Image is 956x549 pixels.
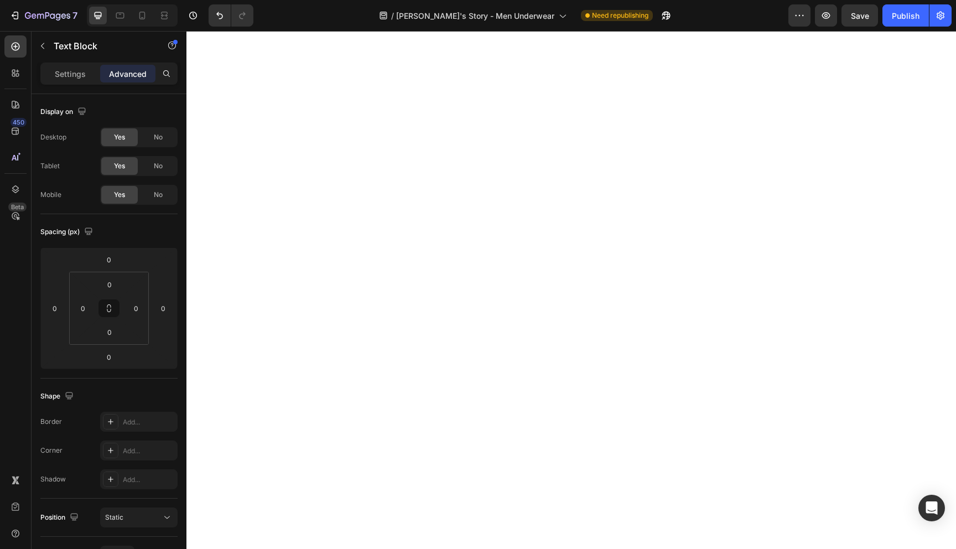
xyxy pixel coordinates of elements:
[105,513,123,521] span: Static
[109,68,147,80] p: Advanced
[123,417,175,427] div: Add...
[98,349,120,365] input: 0
[128,300,144,317] input: 0px
[100,507,178,527] button: Static
[72,9,77,22] p: 7
[154,132,163,142] span: No
[4,4,82,27] button: 7
[841,4,878,27] button: Save
[40,225,95,240] div: Spacing (px)
[40,474,66,484] div: Shadow
[114,161,125,171] span: Yes
[8,203,27,211] div: Beta
[155,300,172,317] input: 0
[54,39,148,53] p: Text Block
[391,10,394,22] span: /
[851,11,869,20] span: Save
[114,190,125,200] span: Yes
[114,132,125,142] span: Yes
[123,475,175,485] div: Add...
[40,161,60,171] div: Tablet
[40,446,63,455] div: Corner
[123,446,175,456] div: Add...
[98,276,121,293] input: 0px
[98,251,120,268] input: 0
[186,31,956,549] iframe: Design area
[209,4,253,27] div: Undo/Redo
[592,11,648,20] span: Need republishing
[40,389,76,404] div: Shape
[98,324,121,340] input: 0px
[40,510,81,525] div: Position
[154,190,163,200] span: No
[40,132,66,142] div: Desktop
[11,118,27,127] div: 450
[396,10,554,22] span: [PERSON_NAME]'s Story - Men Underwear
[46,300,63,317] input: 0
[40,190,61,200] div: Mobile
[892,10,919,22] div: Publish
[40,417,62,427] div: Border
[154,161,163,171] span: No
[918,495,945,521] div: Open Intercom Messenger
[75,300,91,317] input: 0px
[55,68,86,80] p: Settings
[882,4,929,27] button: Publish
[40,105,89,120] div: Display on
